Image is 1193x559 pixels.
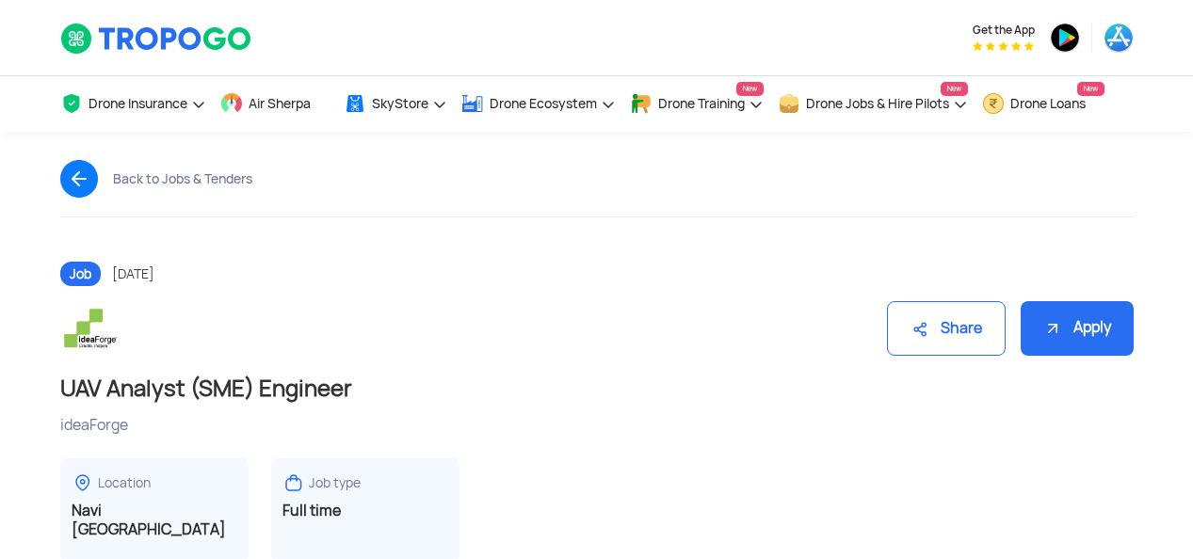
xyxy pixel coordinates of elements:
[113,171,252,186] div: Back to Jobs & Tenders
[89,96,187,111] span: Drone Insurance
[1043,319,1062,338] img: ic_apply.svg
[806,96,949,111] span: Drone Jobs & Hire Pilots
[1021,301,1134,356] div: Apply
[461,76,616,132] a: Drone Ecosystem
[490,96,597,111] span: Drone Ecosystem
[973,23,1035,38] span: Get the App
[1050,23,1080,53] img: ic_playstore.png
[282,471,305,494] img: ic_jobtype.svg
[60,76,206,132] a: Drone Insurance
[282,502,448,520] h3: Full time
[220,76,330,132] a: Air Sherpa
[982,76,1104,132] a: Drone LoansNew
[60,23,253,55] img: TropoGo Logo
[249,96,311,111] span: Air Sherpa
[941,82,968,96] span: New
[309,474,361,492] div: Job type
[72,502,237,539] h3: Navi [GEOGRAPHIC_DATA]
[1104,23,1134,53] img: ic_appstore.png
[60,374,1134,404] h1: UAV Analyst (SME) Engineer
[372,96,428,111] span: SkyStore
[98,474,151,492] div: Location
[630,76,764,132] a: Drone TrainingNew
[973,41,1034,51] img: App Raking
[112,265,154,282] span: [DATE]
[1077,82,1104,96] span: New
[72,471,94,494] img: ic_locationdetail.svg
[60,415,1134,436] div: ideaForge
[60,262,101,286] span: Job
[344,76,447,132] a: SkyStore
[658,96,745,111] span: Drone Training
[778,76,968,132] a: Drone Jobs & Hire PilotsNew
[911,320,929,339] img: ic_share.svg
[736,82,764,96] span: New
[1010,96,1086,111] span: Drone Loans
[887,301,1006,356] div: Share
[60,298,121,359] img: ideaforge.jpg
